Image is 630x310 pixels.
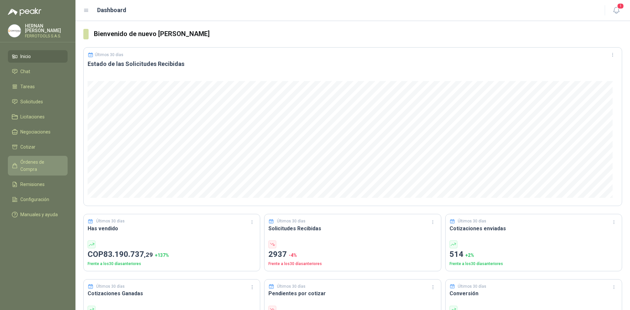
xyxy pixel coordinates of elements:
span: Remisiones [20,181,45,188]
a: Licitaciones [8,111,68,123]
p: Últimos 30 días [458,283,486,290]
h3: Pendientes por cotizar [268,289,437,298]
p: 514 [450,248,618,261]
h3: Cotizaciones enviadas [450,224,618,233]
a: Remisiones [8,178,68,191]
a: Inicio [8,50,68,63]
p: Últimos 30 días [96,283,125,290]
a: Órdenes de Compra [8,156,68,176]
span: Configuración [20,196,49,203]
span: Negociaciones [20,128,51,135]
img: Company Logo [8,25,21,37]
p: HERNAN [PERSON_NAME] [25,24,68,33]
img: Logo peakr [8,8,41,16]
a: Configuración [8,193,68,206]
p: Últimos 30 días [277,283,305,290]
span: Órdenes de Compra [20,158,61,173]
h3: Conversión [450,289,618,298]
p: Últimos 30 días [458,218,486,224]
span: Licitaciones [20,113,45,120]
span: Inicio [20,53,31,60]
a: Cotizar [8,141,68,153]
p: FERROTOOLS S.A.S. [25,34,68,38]
button: 1 [610,5,622,16]
span: Solicitudes [20,98,43,105]
h3: Bienvenido de nuevo [PERSON_NAME] [94,29,622,39]
span: -4 % [289,253,297,258]
span: 83.190.737 [103,250,153,259]
a: Negociaciones [8,126,68,138]
h1: Dashboard [97,6,126,15]
span: + 137 % [155,253,169,258]
span: Tareas [20,83,35,90]
h3: Estado de las Solicitudes Recibidas [88,60,618,68]
a: Solicitudes [8,95,68,108]
span: + 2 % [465,253,474,258]
h3: Cotizaciones Ganadas [88,289,256,298]
p: Últimos 30 días [277,218,305,224]
span: Chat [20,68,30,75]
a: Chat [8,65,68,78]
a: Manuales y ayuda [8,208,68,221]
p: COP [88,248,256,261]
span: Cotizar [20,143,35,151]
p: 2937 [268,248,437,261]
p: Últimos 30 días [96,218,125,224]
a: Tareas [8,80,68,93]
p: Frente a los 30 días anteriores [450,261,618,267]
p: Últimos 30 días [95,52,123,57]
span: ,29 [144,251,153,258]
p: Frente a los 30 días anteriores [88,261,256,267]
span: 1 [617,3,624,9]
span: Manuales y ayuda [20,211,58,218]
h3: Solicitudes Recibidas [268,224,437,233]
h3: Has vendido [88,224,256,233]
p: Frente a los 30 días anteriores [268,261,437,267]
